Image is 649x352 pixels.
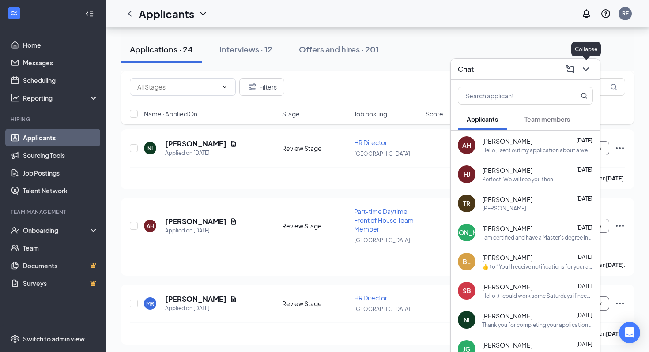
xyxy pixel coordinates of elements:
svg: Settings [11,334,19,343]
div: Hello, I sent out my application about a week ago. I was wondering when I may hear back? [482,146,593,154]
span: [DATE] [576,341,592,348]
svg: Collapse [85,9,94,18]
span: [PERSON_NAME] [482,137,532,146]
div: Open Intercom Messenger [619,322,640,343]
button: ComposeMessage [563,62,577,76]
a: Talent Network [23,182,98,199]
svg: Analysis [11,94,19,102]
span: [PERSON_NAME] [482,282,532,291]
span: [GEOGRAPHIC_DATA] [354,150,410,157]
div: Switch to admin view [23,334,85,343]
div: HJ [464,170,470,179]
span: HR Director [354,294,387,302]
div: Collapse [571,42,601,56]
b: [DATE] [606,262,624,268]
svg: Document [230,140,237,147]
span: [PERSON_NAME] [482,341,532,349]
svg: Document [230,296,237,303]
div: RF [622,10,629,17]
div: Hello :) I could work some Saturdays if needed. I have two kids ages [DEMOGRAPHIC_DATA]. I'm a si... [482,292,593,300]
h5: [PERSON_NAME] [165,217,226,226]
div: Interviews · 12 [219,44,272,55]
button: ChevronDown [579,62,593,76]
div: AH [147,222,154,230]
svg: MagnifyingGlass [610,83,617,90]
div: Review Stage [282,144,349,153]
div: Team Management [11,208,97,216]
span: Score [426,109,443,118]
div: SB [463,286,471,295]
span: [DATE] [576,225,592,231]
a: Home [23,36,98,54]
svg: ChevronDown [198,8,208,19]
span: [PERSON_NAME] [482,311,532,320]
button: Filter Filters [239,78,284,96]
svg: MagnifyingGlass [581,92,588,99]
svg: ChevronDown [221,83,228,90]
a: Team [23,239,98,257]
span: [DATE] [576,254,592,260]
div: AH [462,141,471,150]
span: [PERSON_NAME] [482,224,532,233]
span: [PERSON_NAME] [482,253,532,262]
svg: ChevronLeft [125,8,135,19]
a: Applicants [23,129,98,146]
svg: Ellipses [615,143,625,154]
div: Perfect! We will see you then. [482,176,555,183]
span: Applicants [467,115,498,123]
svg: Document [230,218,237,225]
span: HR Director [354,139,387,146]
svg: ChevronDown [581,64,591,75]
div: Offers and hires · 201 [299,44,379,55]
b: [DATE] [606,175,624,182]
div: ​👍​ to “ You'll receive notifications for your application for Part-time Daytime Front of House T... [482,263,593,270]
svg: ComposeMessage [565,64,575,75]
div: [PERSON_NAME] [482,205,526,212]
div: [PERSON_NAME] [441,228,492,237]
h5: [PERSON_NAME] [165,294,226,304]
div: Review Stage [282,221,349,230]
span: [DATE] [576,166,592,173]
div: Applied on [DATE] [165,226,237,235]
div: Review Stage [282,299,349,308]
svg: Ellipses [615,298,625,309]
svg: Notifications [581,8,592,19]
div: NI [464,315,470,324]
span: [DATE] [576,283,592,289]
svg: Ellipses [615,221,625,231]
span: [DATE] [576,137,592,144]
div: Reporting [23,94,99,102]
span: [DATE] [576,312,592,318]
a: Job Postings [23,164,98,182]
h1: Applicants [139,6,194,21]
span: [GEOGRAPHIC_DATA] [354,306,410,312]
a: Messages [23,54,98,71]
span: [PERSON_NAME] [482,195,532,204]
div: Onboarding [23,226,91,235]
svg: Filter [247,82,257,92]
a: DocumentsCrown [23,257,98,274]
span: Team members [524,115,570,123]
svg: QuestionInfo [600,8,611,19]
div: BL [463,257,471,266]
h5: [PERSON_NAME] [165,139,226,149]
div: I am certified and have a Master's degree in HR. My background can be available real fast since I... [482,234,593,241]
a: SurveysCrown [23,274,98,292]
div: Thank you for completing your application for the HR Director position. We will review your appli... [482,321,593,329]
h3: Chat [458,64,474,74]
span: Name · Applied On [144,109,197,118]
div: NI [147,145,153,152]
span: [PERSON_NAME] [482,166,532,175]
span: Stage [282,109,300,118]
span: Part-time Daytime Front of House Team Member [354,207,414,233]
svg: UserCheck [11,226,19,235]
span: [DATE] [576,195,592,202]
a: Sourcing Tools [23,146,98,164]
a: Scheduling [23,71,98,89]
div: Hiring [11,116,97,123]
div: Applied on [DATE] [165,149,237,157]
span: Job posting [354,109,387,118]
div: Applied on [DATE] [165,304,237,313]
input: Search applicant [458,87,563,104]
